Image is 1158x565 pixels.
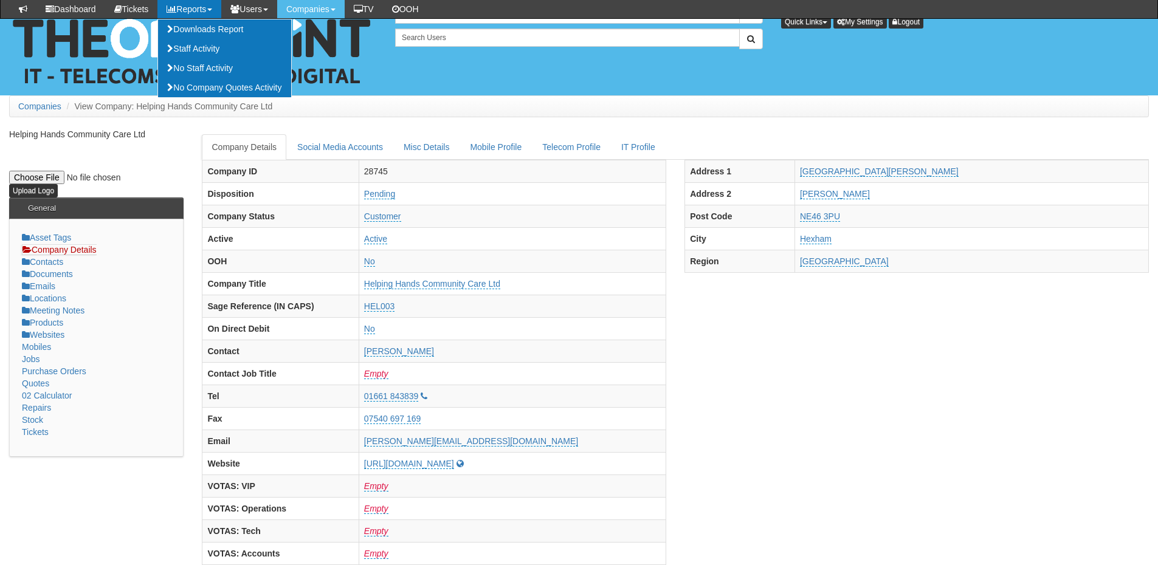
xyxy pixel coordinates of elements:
[22,342,51,352] a: Mobiles
[612,134,665,160] a: IT Profile
[22,318,63,327] a: Products
[22,427,49,437] a: Tickets
[364,189,395,199] a: Pending
[364,301,395,312] a: HEL003
[364,414,421,424] a: 07540 697 169
[800,234,832,244] a: Hexham
[685,227,795,250] th: City
[364,256,375,267] a: No
[685,250,795,272] th: Region
[202,407,359,430] th: Fax
[460,134,531,160] a: Mobile Profile
[202,295,359,317] th: Sage Reference (IN CAPS)
[781,15,831,29] button: Quick Links
[364,526,388,536] a: Empty
[9,128,184,140] p: Helping Hands Community Care Ltd
[202,474,359,497] th: VOTAS: VIP
[364,549,388,559] a: Empty
[22,403,51,413] a: Repairs
[889,15,923,29] a: Logout
[158,39,291,58] a: Staff Activity
[9,184,58,197] input: Upload Logo
[202,430,359,452] th: Email
[22,257,63,267] a: Contacts
[22,244,97,255] a: Company Details
[202,385,359,407] th: Tel
[202,362,359,385] th: Contact Job Title
[18,101,61,111] a: Companies
[202,250,359,272] th: OOH
[202,160,359,182] th: Company ID
[394,134,459,160] a: Misc Details
[364,369,388,379] a: Empty
[359,160,666,182] td: 28745
[22,306,84,315] a: Meeting Notes
[685,205,795,227] th: Post Code
[64,100,273,112] li: View Company: Helping Hands Community Care Ltd
[395,29,740,47] input: Search Users
[202,205,359,227] th: Company Status
[288,134,393,160] a: Social Media Accounts
[364,436,578,447] a: [PERSON_NAME][EMAIL_ADDRESS][DOMAIN_NAME]
[158,19,291,39] a: Downloads Report
[202,519,359,542] th: VOTAS: Tech
[22,391,72,400] a: 02 Calculator
[364,346,434,357] a: [PERSON_NAME]
[202,542,359,564] th: VOTAS: Accounts
[532,134,610,160] a: Telecom Profile
[364,391,419,402] a: 01661 843839
[22,415,43,425] a: Stock
[685,182,795,205] th: Address 2
[364,481,388,491] a: Empty
[22,378,49,388] a: Quotes
[364,234,387,244] a: Active
[22,269,73,279] a: Documents
[22,233,71,242] a: Asset Tags
[22,330,64,340] a: Websites
[202,497,359,519] th: VOTAS: Operations
[202,182,359,205] th: Disposition
[364,324,375,334] a: No
[202,227,359,250] th: Active
[800,211,840,222] a: NE46 3PU
[22,198,62,219] h3: General
[22,354,40,364] a: Jobs
[364,459,454,469] a: [URL][DOMAIN_NAME]
[202,340,359,362] th: Contact
[202,317,359,340] th: On Direct Debit
[800,256,889,267] a: [GEOGRAPHIC_DATA]
[158,78,291,97] a: No Company Quotes Activity
[364,279,500,289] a: Helping Hands Community Care Ltd
[202,134,286,160] a: Company Details
[685,160,795,182] th: Address 1
[22,366,86,376] a: Purchase Orders
[800,166,959,177] a: [GEOGRAPHIC_DATA][PERSON_NAME]
[158,58,291,78] a: No Staff Activity
[364,504,388,514] a: Empty
[833,15,887,29] a: My Settings
[202,452,359,474] th: Website
[22,293,66,303] a: Locations
[202,272,359,295] th: Company Title
[364,211,401,222] a: Customer
[800,189,870,199] a: [PERSON_NAME]
[22,281,55,291] a: Emails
